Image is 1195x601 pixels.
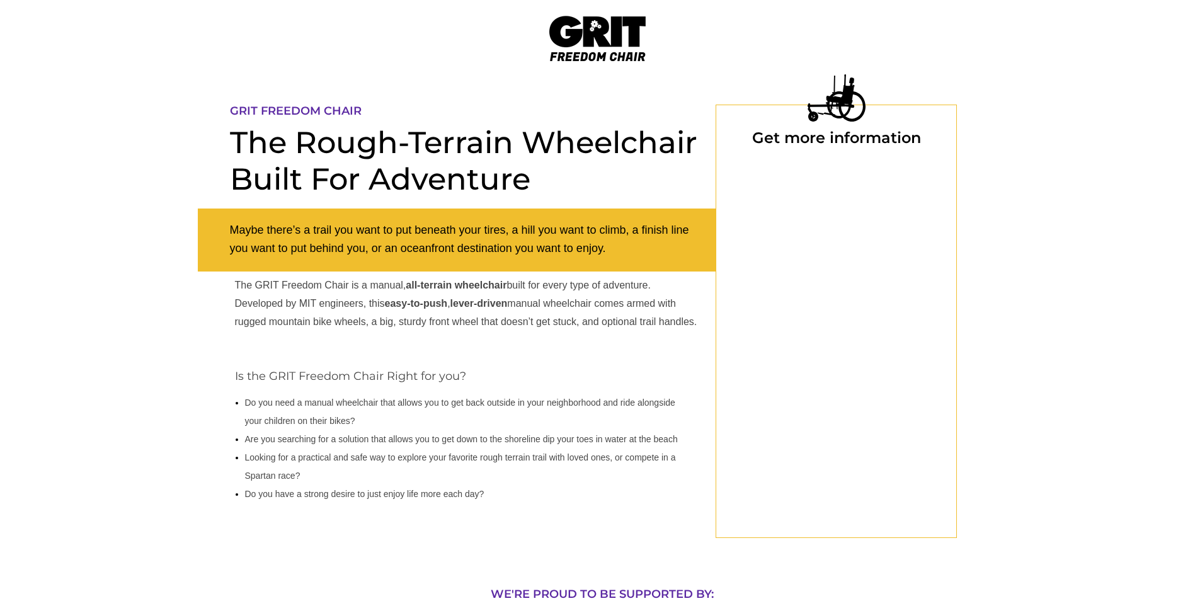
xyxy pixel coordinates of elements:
span: Are you searching for a solution that allows you to get down to the shoreline dip your toes in wa... [245,434,678,444]
strong: all-terrain wheelchair [406,280,506,290]
span: Do you have a strong desire to just enjoy life more each day? [245,489,484,499]
iframe: Form 0 [737,166,935,516]
span: Do you need a manual wheelchair that allows you to get back outside in your neighborhood and ride... [245,398,675,426]
span: The Rough-Terrain Wheelchair Built For Adventure [230,124,697,197]
strong: lever-driven [450,298,508,309]
span: GRIT FREEDOM CHAIR [230,104,362,118]
span: Is the GRIT Freedom Chair Right for you? [235,369,466,383]
span: Maybe there’s a trail you want to put beneath your tires, a hill you want to climb, a finish line... [230,224,689,255]
strong: easy-to-push [385,298,448,309]
span: Looking for a practical and safe way to explore your favorite rough terrain trail with loved ones... [245,452,676,481]
span: The GRIT Freedom Chair is a manual, built for every type of adventure. Developed by MIT engineers... [235,280,697,327]
span: WE'RE PROUD TO BE SUPPORTED BY: [491,587,714,601]
span: Get more information [752,129,921,147]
